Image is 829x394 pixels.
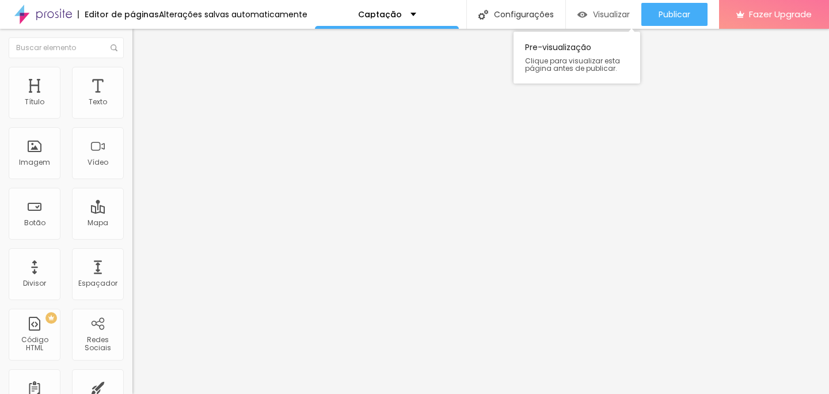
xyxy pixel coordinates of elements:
div: Texto [89,98,107,106]
div: Espaçador [78,279,117,287]
img: Icone [478,10,488,20]
span: Fazer Upgrade [749,9,812,19]
div: Redes Sociais [75,336,120,353]
div: Divisor [23,279,46,287]
p: Captação [358,10,402,18]
div: Editor de páginas [78,10,159,18]
button: Publicar [641,3,708,26]
input: Buscar elemento [9,37,124,58]
div: Botão [24,219,45,227]
img: view-1.svg [577,10,587,20]
img: Icone [111,44,117,51]
span: Visualizar [593,10,630,19]
div: Mapa [88,219,108,227]
button: Visualizar [566,3,641,26]
span: Clique para visualizar esta página antes de publicar. [525,57,629,72]
div: Imagem [19,158,50,166]
span: Publicar [659,10,690,19]
div: Código HTML [12,336,57,353]
div: Título [25,98,44,106]
div: Pre-visualização [514,32,640,84]
div: Vídeo [88,158,108,166]
div: Alterações salvas automaticamente [159,10,307,18]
